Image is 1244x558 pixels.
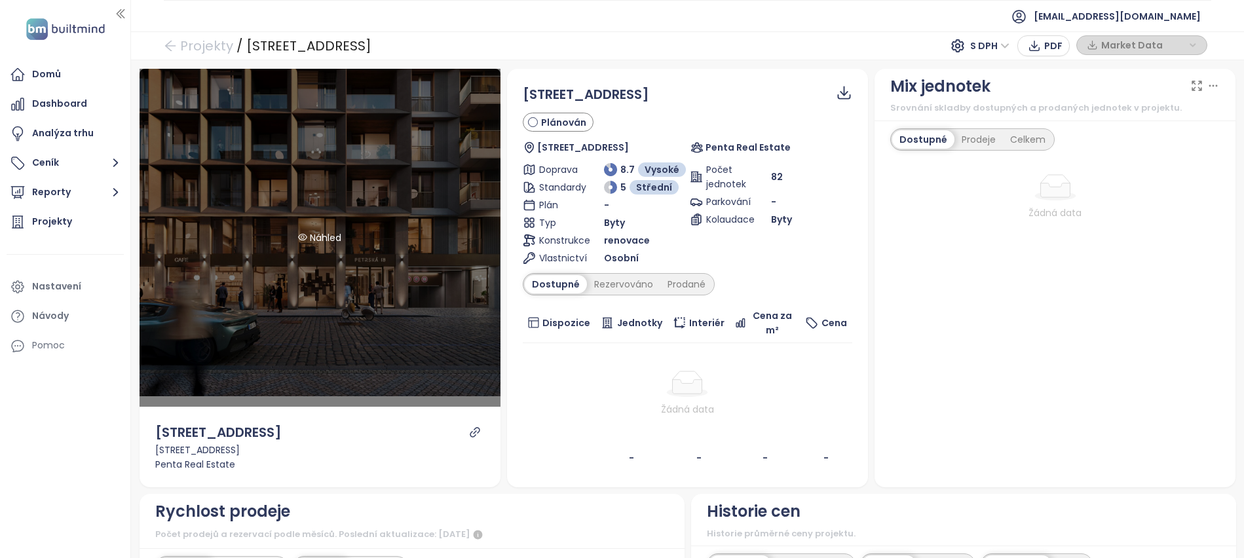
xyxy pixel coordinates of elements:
[636,180,672,195] span: Střední
[7,150,124,176] button: Ceník
[155,527,669,543] div: Počet prodejů a rezervací podle měsíců. Poslední aktualizace: [DATE]
[1017,35,1070,56] button: PDF
[604,215,625,230] span: Byty
[7,121,124,147] a: Analýza trhu
[32,66,61,83] div: Domů
[7,333,124,359] div: Pomoc
[707,499,801,524] div: Historie cen
[539,233,580,248] span: Konstrukce
[539,180,580,195] span: Standardy
[22,16,109,43] img: logo
[7,209,124,235] a: Projekty
[620,180,626,195] span: 5
[295,231,344,245] div: Náhled
[523,85,649,103] span: [STREET_ADDRESS]
[707,527,1220,540] div: Historie průměrné ceny projektu.
[469,426,481,438] a: link
[1003,130,1053,149] div: Celkem
[539,198,580,212] span: Plán
[617,316,662,330] span: Jednotky
[890,102,1220,115] div: Srovnání skladby dostupných a prodaných jednotek v projektu.
[32,96,87,112] div: Dashboard
[1084,35,1200,55] div: button
[763,451,768,464] b: -
[749,308,795,337] span: Cena za m²
[155,422,282,443] div: [STREET_ADDRESS]
[7,91,124,117] a: Dashboard
[155,443,485,457] div: [STREET_ADDRESS]
[537,140,629,155] span: [STREET_ADDRESS]
[706,162,747,191] span: Počet jednotek
[542,316,590,330] span: Dispozice
[155,499,290,524] div: Rychlost prodeje
[7,274,124,300] a: Nastavení
[1101,35,1186,55] span: Market Data
[771,170,783,184] span: 82
[892,130,954,149] div: Dostupné
[604,198,609,212] span: -
[528,402,847,417] div: Žádná data
[155,457,485,472] div: Penta Real Estate
[32,308,69,324] div: Návody
[696,451,702,464] b: -
[604,251,639,265] span: Osobní
[32,337,65,354] div: Pomoc
[1034,1,1201,32] span: [EMAIL_ADDRESS][DOMAIN_NAME]
[539,162,580,177] span: Doprava
[246,34,371,58] div: [STREET_ADDRESS]
[32,214,72,230] div: Projekty
[706,212,747,227] span: Kolaudace
[236,34,243,58] div: /
[7,62,124,88] a: Domů
[298,232,307,242] span: eye
[689,316,725,330] span: Interiér
[620,162,635,177] span: 8.7
[890,74,990,99] div: Mix jednotek
[954,130,1003,149] div: Prodeje
[821,316,847,330] span: Cena
[1044,39,1063,53] span: PDF
[32,125,94,141] div: Analýza trhu
[525,275,587,293] div: Dostupné
[7,179,124,206] button: Reporty
[164,34,233,58] a: arrow-left Projekty
[541,115,586,130] span: Plánován
[970,36,1009,56] span: S DPH
[706,140,791,155] span: Penta Real Estate
[32,278,81,295] div: Nastavení
[7,303,124,329] a: Návody
[164,39,177,52] span: arrow-left
[629,451,634,464] b: -
[706,195,747,209] span: Parkování
[890,206,1220,220] div: Žádná data
[823,451,829,464] b: -
[587,275,660,293] div: Rezervováno
[539,251,580,265] span: Vlastnictví
[645,162,679,177] span: Vysoké
[539,215,580,230] span: Typ
[771,212,792,227] span: Byty
[604,233,650,248] span: renovace
[771,195,776,208] span: -
[660,275,713,293] div: Prodané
